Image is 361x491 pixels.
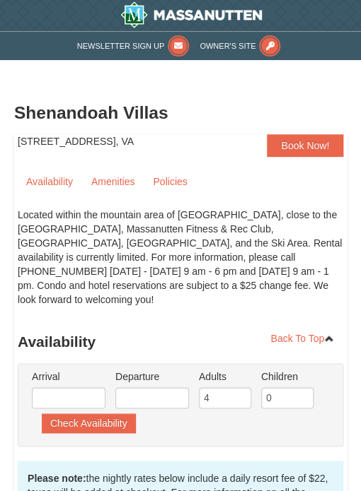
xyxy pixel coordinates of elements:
[267,134,343,157] a: Book Now!
[200,42,256,50] span: Owner's Site
[261,328,343,349] a: Back To Top
[200,42,280,50] a: Owner's Site
[14,99,347,127] h3: Shenandoah Villas
[77,42,189,50] a: Newsletter Sign Up
[32,369,105,384] label: Arrival
[28,472,86,483] strong: Please note:
[144,171,195,192] a: Policies
[261,369,314,384] label: Children
[120,1,263,28] img: Massanutten Resort Logo
[115,369,189,384] label: Departure
[199,369,251,384] label: Adults
[18,328,343,356] h3: Availability
[18,208,343,321] div: Located within the mountain area of [GEOGRAPHIC_DATA], close to the [GEOGRAPHIC_DATA], Massanutte...
[77,42,164,50] span: Newsletter Sign Up
[18,171,81,192] a: Availability
[42,413,136,433] button: Check Availability
[21,1,361,28] a: Massanutten Resort
[83,171,143,192] a: Amenities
